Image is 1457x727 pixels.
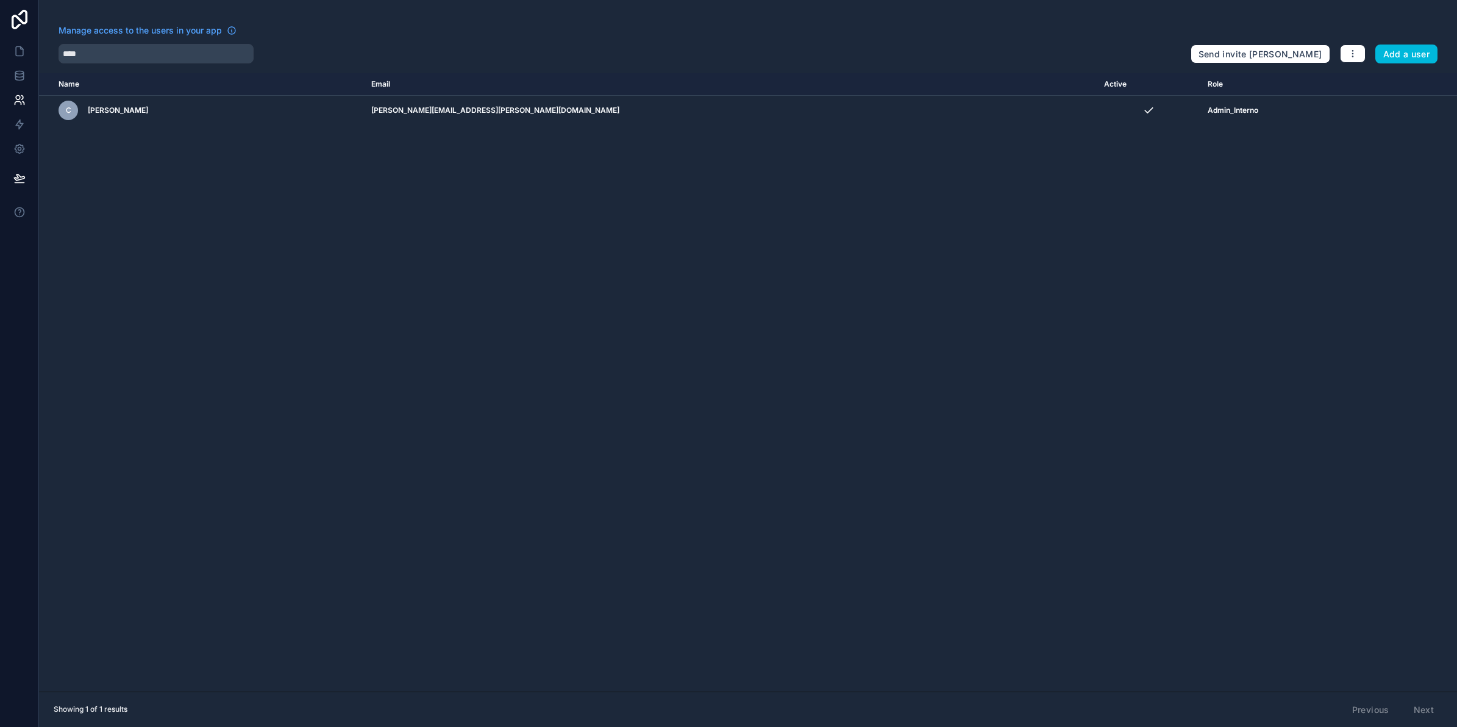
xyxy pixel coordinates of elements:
[59,24,237,37] a: Manage access to the users in your app
[1097,73,1200,96] th: Active
[39,73,364,96] th: Name
[88,106,148,115] span: [PERSON_NAME]
[1200,73,1382,96] th: Role
[364,73,1097,96] th: Email
[59,24,222,37] span: Manage access to the users in your app
[1208,106,1258,115] span: Admin_Interno
[54,704,127,714] span: Showing 1 of 1 results
[1191,45,1330,64] button: Send invite [PERSON_NAME]
[1375,45,1438,64] button: Add a user
[66,106,71,115] span: C
[364,96,1097,126] td: [PERSON_NAME][EMAIL_ADDRESS][PERSON_NAME][DOMAIN_NAME]
[39,73,1457,692] div: scrollable content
